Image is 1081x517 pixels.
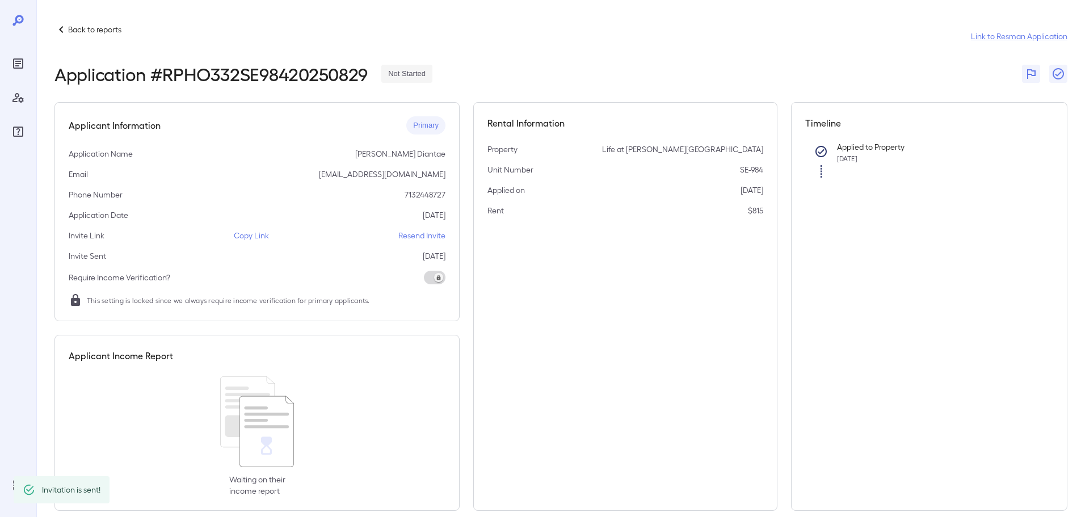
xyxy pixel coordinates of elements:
p: [DATE] [423,209,445,221]
h5: Applicant Income Report [69,349,173,363]
p: [DATE] [741,184,763,196]
button: Flag Report [1022,65,1040,83]
p: Applied on [487,184,525,196]
p: Copy Link [234,230,269,241]
p: [EMAIL_ADDRESS][DOMAIN_NAME] [319,169,445,180]
p: Invite Link [69,230,104,241]
p: Invite Sent [69,250,106,262]
p: Waiting on their income report [229,474,285,497]
span: This setting is locked since we always require income verification for primary applicants. [87,295,370,306]
div: Log Out [9,476,27,494]
p: SE-984 [740,164,763,175]
div: Reports [9,54,27,73]
p: Rent [487,205,504,216]
p: Unit Number [487,164,533,175]
button: Close Report [1049,65,1067,83]
p: Application Date [69,209,128,221]
p: Applied to Property [837,141,1036,153]
p: 7132448727 [405,189,445,200]
p: Back to reports [68,24,121,35]
h5: Applicant Information [69,119,161,132]
p: Property [487,144,518,155]
p: Require Income Verification? [69,272,170,283]
p: Resend Invite [398,230,445,241]
a: Link to Resman Application [971,31,1067,42]
h2: Application # RPHO332SE98420250829 [54,64,368,84]
p: Email [69,169,88,180]
span: [DATE] [837,154,857,162]
div: Manage Users [9,89,27,107]
p: $815 [748,205,763,216]
p: Application Name [69,148,133,159]
p: [PERSON_NAME] Diantae [355,148,445,159]
p: [DATE] [423,250,445,262]
p: Phone Number [69,189,123,200]
div: FAQ [9,123,27,141]
p: Life at [PERSON_NAME][GEOGRAPHIC_DATA] [602,144,763,155]
div: Invitation is sent! [42,480,100,500]
h5: Timeline [805,116,1054,130]
span: Primary [406,120,445,131]
span: Not Started [381,69,432,79]
h5: Rental Information [487,116,763,130]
